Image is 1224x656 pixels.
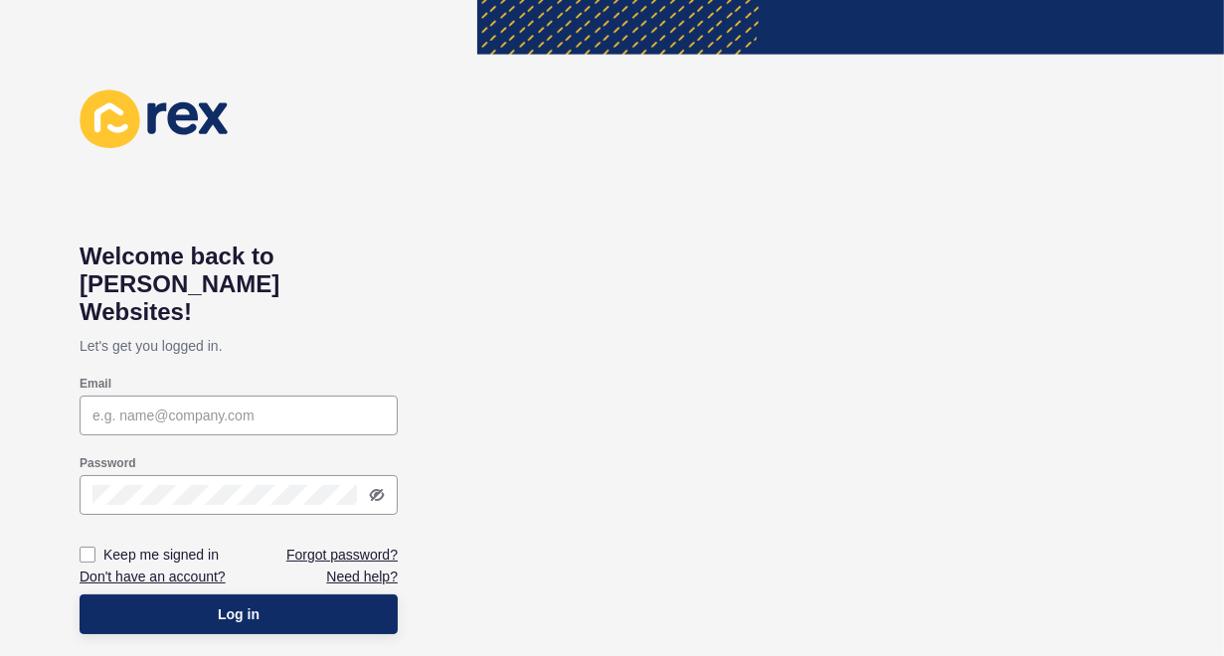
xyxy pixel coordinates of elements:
label: Keep me signed in [103,545,219,565]
a: Don't have an account? [80,567,226,586]
h1: Welcome back to [PERSON_NAME] Websites! [80,243,398,326]
button: Log in [80,594,398,634]
span: Log in [218,604,260,624]
input: e.g. name@company.com [92,406,385,425]
a: Forgot password? [286,545,398,565]
label: Email [80,376,111,392]
p: Let's get you logged in. [80,326,398,366]
label: Password [80,455,136,471]
a: Need help? [326,567,398,586]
